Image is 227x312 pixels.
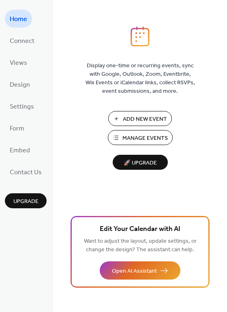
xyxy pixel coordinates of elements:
a: Form [5,119,29,137]
img: logo_icon.svg [131,26,149,47]
span: Design [10,79,30,92]
span: Want to adjust the layout, update settings, or change the design? The assistant can help. [84,236,197,255]
span: Display one-time or recurring events, sync with Google, Outlook, Zoom, Eventbrite, Wix Events or ... [86,62,195,96]
button: 🚀 Upgrade [113,155,168,170]
span: Add New Event [123,115,167,124]
button: Manage Events [108,130,173,145]
a: Home [5,10,32,28]
span: Contact Us [10,166,42,179]
span: Connect [10,35,34,48]
a: Embed [5,141,35,159]
span: Manage Events [122,134,168,143]
a: Settings [5,97,39,115]
span: Settings [10,100,34,113]
a: Contact Us [5,163,47,181]
a: Connect [5,32,39,49]
span: 🚀 Upgrade [118,158,163,169]
button: Add New Event [108,111,172,126]
button: Upgrade [5,193,47,208]
span: Form [10,122,24,135]
a: Views [5,53,32,71]
span: Home [10,13,27,26]
span: Open AI Assistant [112,267,157,276]
button: Open AI Assistant [100,261,180,280]
a: Design [5,75,35,93]
span: Embed [10,144,30,157]
span: Upgrade [13,197,39,206]
span: Edit Your Calendar with AI [100,224,180,235]
span: Views [10,57,27,70]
